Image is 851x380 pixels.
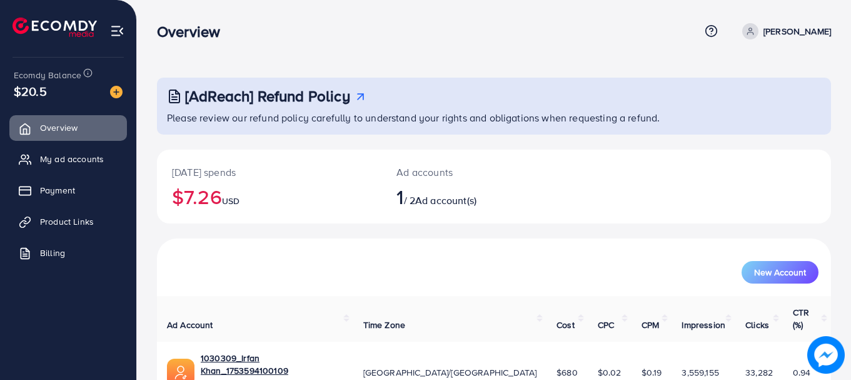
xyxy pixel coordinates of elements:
img: menu [110,24,124,38]
h2: $7.26 [172,185,366,208]
a: Overview [9,115,127,140]
h3: Overview [157,23,230,41]
a: [PERSON_NAME] [737,23,831,39]
span: Impression [682,319,725,331]
button: New Account [742,261,818,284]
span: Product Links [40,215,94,228]
p: Ad accounts [396,165,535,180]
span: USD [222,195,239,207]
a: Payment [9,178,127,203]
span: $20.5 [14,82,47,100]
span: CTR (%) [793,306,809,331]
span: Payment [40,184,75,197]
span: Billing [40,247,65,259]
span: 1 [396,182,403,211]
span: 0.94 [793,366,811,379]
img: image [110,86,123,98]
span: CPC [598,319,614,331]
a: 1030309_Irfan Khan_1753594100109 [201,352,343,377]
span: [GEOGRAPHIC_DATA]/[GEOGRAPHIC_DATA] [363,366,537,379]
a: My ad accounts [9,146,127,172]
p: Please review our refund policy carefully to understand your rights and obligations when requesti... [167,110,823,125]
span: CPM [642,319,659,331]
span: Ad account(s) [415,193,476,207]
span: $680 [556,366,578,379]
span: Ecomdy Balance [14,69,81,81]
span: Cost [556,319,575,331]
span: New Account [754,268,806,277]
a: Product Links [9,209,127,234]
span: Ad Account [167,319,213,331]
span: $0.19 [642,366,662,379]
h3: [AdReach] Refund Policy [185,87,350,105]
span: Clicks [745,319,769,331]
h2: / 2 [396,185,535,208]
span: $0.02 [598,366,622,379]
a: Billing [9,240,127,265]
span: My ad accounts [40,153,104,165]
span: Time Zone [363,319,405,331]
img: image [807,336,845,374]
p: [PERSON_NAME] [763,24,831,39]
img: logo [13,18,97,37]
span: 33,282 [745,366,773,379]
span: Overview [40,121,78,134]
span: 3,559,155 [682,366,718,379]
p: [DATE] spends [172,165,366,180]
